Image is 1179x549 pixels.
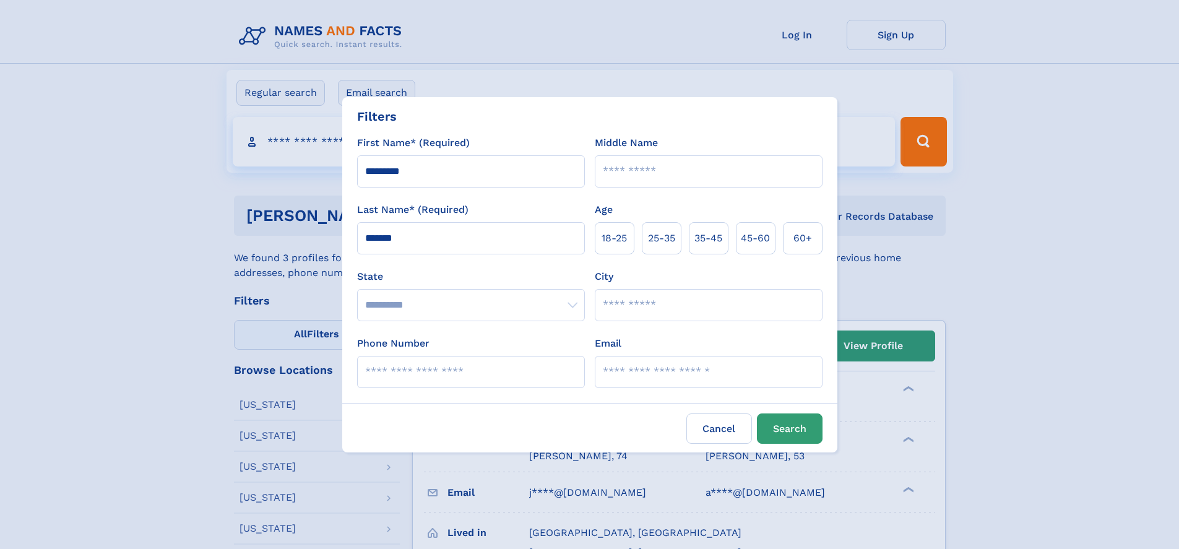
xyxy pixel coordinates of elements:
[741,231,770,246] span: 45‑60
[686,413,752,444] label: Cancel
[595,336,621,351] label: Email
[357,107,397,126] div: Filters
[595,202,613,217] label: Age
[357,336,430,351] label: Phone Number
[357,136,470,150] label: First Name* (Required)
[793,231,812,246] span: 60+
[757,413,823,444] button: Search
[648,231,675,246] span: 25‑35
[602,231,627,246] span: 18‑25
[357,202,469,217] label: Last Name* (Required)
[357,269,585,284] label: State
[694,231,722,246] span: 35‑45
[595,136,658,150] label: Middle Name
[595,269,613,284] label: City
